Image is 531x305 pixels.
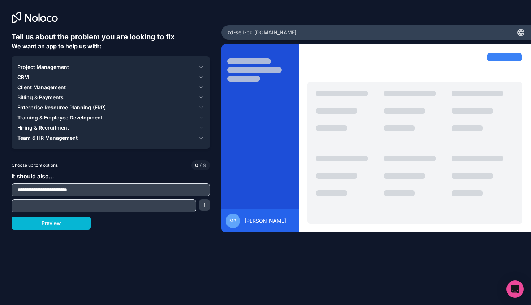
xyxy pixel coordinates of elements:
button: Team & HR Management [17,133,204,143]
button: CRM [17,72,204,82]
span: MB [229,218,236,224]
span: Hiring & Recruitment [17,124,69,131]
span: We want an app to help us with: [12,43,102,50]
button: Enterprise Resource Planning (ERP) [17,103,204,113]
button: Training & Employee Development [17,113,204,123]
button: Billing & Payments [17,92,204,103]
span: / [200,162,202,168]
span: Choose up to 9 options [12,162,58,169]
button: Hiring & Recruitment [17,123,204,133]
span: Billing & Payments [17,94,64,101]
button: Client Management [17,82,204,92]
span: Training & Employee Development [17,114,103,121]
span: [PERSON_NAME] [245,217,286,225]
span: CRM [17,74,29,81]
div: Open Intercom Messenger [506,280,524,298]
span: zd-sell-pd .[DOMAIN_NAME] [227,29,297,36]
span: Client Management [17,84,66,91]
span: 0 [195,162,198,169]
span: Team & HR Management [17,134,78,141]
button: Project Management [17,62,204,72]
h6: Tell us about the problem you are looking to fix [12,32,210,42]
span: Enterprise Resource Planning (ERP) [17,104,106,111]
button: Preview [12,217,91,230]
span: 9 [198,162,206,169]
span: It should also... [12,173,54,180]
span: Project Management [17,64,69,71]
